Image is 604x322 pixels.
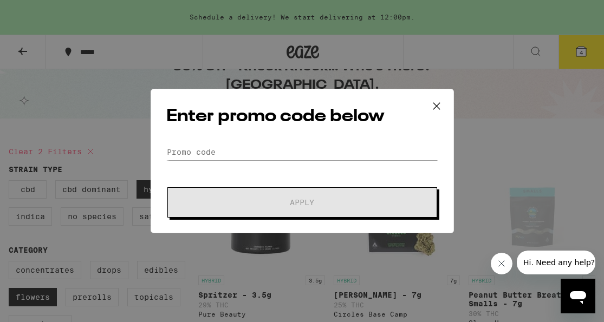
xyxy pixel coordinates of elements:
[517,251,595,274] iframe: Message from company
[167,187,437,218] button: Apply
[166,144,438,160] input: Promo code
[290,199,314,206] span: Apply
[166,104,438,129] h2: Enter promo code below
[561,279,595,313] iframe: Button to launch messaging window
[491,253,512,274] iframe: Close message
